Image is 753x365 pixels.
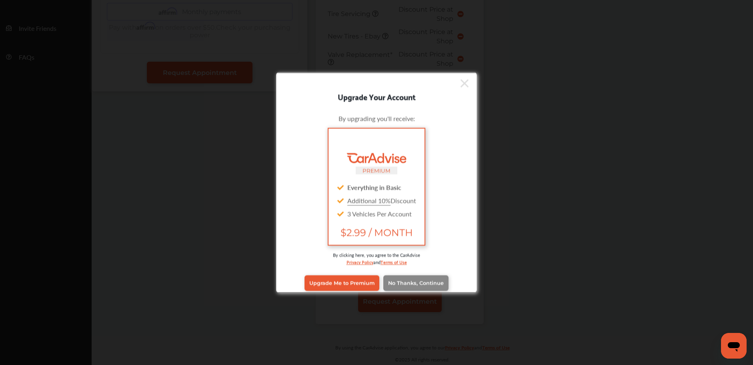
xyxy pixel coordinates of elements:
[347,196,416,205] span: Discount
[383,275,449,290] a: No Thanks, Continue
[335,226,418,238] span: $2.99 / MONTH
[388,280,444,286] span: No Thanks, Continue
[288,251,465,273] div: By clicking here, you agree to the CarAdvise and
[335,207,418,220] div: 3 Vehicles Per Account
[381,258,407,265] a: Terms of Use
[362,167,391,173] small: PREMIUM
[347,196,391,205] u: Additional 10%
[346,258,373,265] a: Privacy Policy
[304,275,379,290] a: Upgrade Me to Premium
[347,182,401,192] strong: Everything in Basic
[288,113,465,123] div: By upgrading you'll receive:
[276,90,477,103] div: Upgrade Your Account
[309,280,374,286] span: Upgrade Me to Premium
[721,333,747,359] iframe: Button to launch messaging window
